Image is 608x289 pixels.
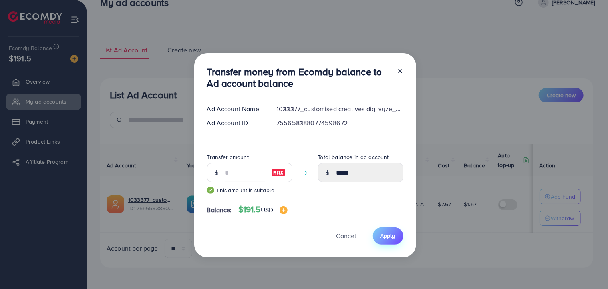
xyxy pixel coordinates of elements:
[326,227,366,245] button: Cancel
[207,66,391,89] h3: Transfer money from Ecomdy balance to Ad account balance
[270,104,409,114] div: 1033377_customised creatives digi vyze_1759404336162
[201,118,270,128] div: Ad Account ID
[381,232,395,240] span: Apply
[207,205,232,215] span: Balance:
[270,118,409,128] div: 7556583880774598672
[207,187,214,194] img: guide
[238,205,288,215] h4: $191.5
[261,205,273,214] span: USD
[271,168,286,177] img: image
[318,153,389,161] label: Total balance in ad account
[207,186,292,194] small: This amount is suitable
[201,104,270,114] div: Ad Account Name
[280,206,288,214] img: image
[574,253,602,283] iframe: Chat
[207,153,249,161] label: Transfer amount
[373,227,403,245] button: Apply
[336,231,356,240] span: Cancel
